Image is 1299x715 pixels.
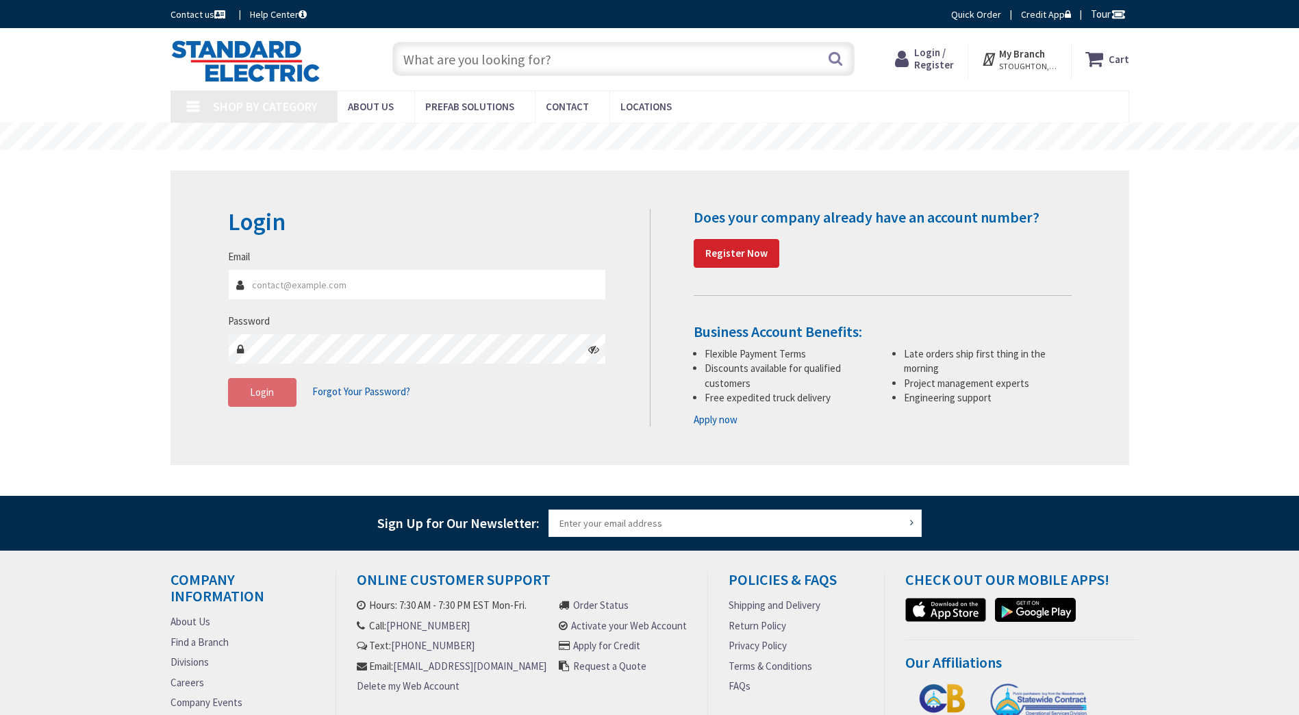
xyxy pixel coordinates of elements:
[1021,8,1071,21] a: Credit App
[705,347,872,361] li: Flexible Payment Terms
[729,638,787,653] a: Privacy Policy
[357,598,546,612] li: Hours: 7:30 AM - 7:30 PM EST Mon-Fri.
[573,659,646,673] a: Request a Quote
[391,638,475,653] a: [PHONE_NUMBER]
[951,8,1001,21] a: Quick Order
[171,571,315,614] h4: Company Information
[694,239,779,268] a: Register Now
[588,344,599,355] i: Click here to show/hide password
[312,385,410,398] span: Forgot Your Password?
[694,209,1072,225] h4: Does your company already have an account number?
[1091,8,1126,21] span: Tour
[386,618,470,633] a: [PHONE_NUMBER]
[705,361,872,390] li: Discounts available for qualified customers
[573,598,629,612] a: Order Status
[171,40,320,82] img: Standard Electric
[729,618,786,633] a: Return Policy
[213,99,318,114] span: Shop By Category
[905,571,1139,598] h4: Check out Our Mobile Apps!
[999,47,1045,60] strong: My Branch
[729,659,812,673] a: Terms & Conditions
[729,679,751,693] a: FAQs
[620,100,672,113] span: Locations
[171,614,210,629] a: About Us
[228,209,607,236] h2: Login
[228,249,250,264] label: Email
[904,347,1072,376] li: Late orders ship first thing in the morning
[393,659,546,673] a: [EMAIL_ADDRESS][DOMAIN_NAME]
[571,618,687,633] a: Activate your Web Account
[250,386,274,399] span: Login
[228,269,607,300] input: Email
[546,100,589,113] span: Contact
[357,679,459,693] a: Delete my Web Account
[171,655,209,669] a: Divisions
[694,412,737,427] a: Apply now
[171,8,228,21] a: Contact us
[729,598,820,612] a: Shipping and Delivery
[348,100,394,113] span: About Us
[1085,47,1129,71] a: Cart
[705,247,768,260] strong: Register Now
[377,514,540,531] span: Sign Up for Our Newsletter:
[905,654,1139,681] h4: Our Affiliations
[895,47,954,71] a: Login / Register
[729,571,863,598] h4: Policies & FAQs
[392,42,855,76] input: What are you looking for?
[425,100,514,113] span: Prefab Solutions
[904,390,1072,405] li: Engineering support
[694,323,1072,340] h4: Business Account Benefits:
[357,638,546,653] li: Text:
[705,390,872,405] li: Free expedited truck delivery
[171,695,242,710] a: Company Events
[228,378,297,407] button: Login
[357,659,546,673] li: Email:
[904,376,1072,390] li: Project management experts
[573,638,640,653] a: Apply for Credit
[434,130,896,145] rs-layer: [MEDICAL_DATA]: Our Commitment to Our Employees and Customers
[228,314,270,328] label: Password
[548,510,922,537] input: Enter your email address
[171,675,204,690] a: Careers
[914,46,954,71] span: Login / Register
[1109,47,1129,71] strong: Cart
[250,8,307,21] a: Help Center
[357,571,687,598] h4: Online Customer Support
[171,635,229,649] a: Find a Branch
[312,379,410,405] a: Forgot Your Password?
[999,61,1057,72] span: STOUGHTON, [GEOGRAPHIC_DATA]
[357,618,546,633] li: Call:
[981,47,1057,71] div: My Branch STOUGHTON, [GEOGRAPHIC_DATA]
